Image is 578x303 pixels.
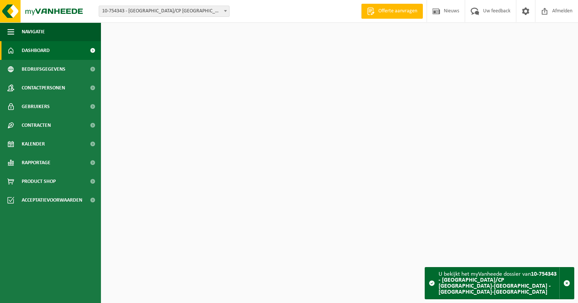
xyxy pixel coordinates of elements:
a: Offerte aanvragen [361,4,423,19]
span: Contracten [22,116,51,135]
span: Contactpersonen [22,79,65,97]
span: Acceptatievoorwaarden [22,191,82,209]
span: Navigatie [22,22,45,41]
span: Dashboard [22,41,50,60]
strong: 10-754343 - [GEOGRAPHIC_DATA]/CP [GEOGRAPHIC_DATA]-[GEOGRAPHIC_DATA] - [GEOGRAPHIC_DATA]-[GEOGRAP... [439,271,557,295]
span: 10-754343 - MIWA/CP NIEUWKERKEN-WAAS - NIEUWKERKEN-WAAS [99,6,230,17]
span: Product Shop [22,172,56,191]
span: Gebruikers [22,97,50,116]
span: Kalender [22,135,45,153]
span: 10-754343 - MIWA/CP NIEUWKERKEN-WAAS - NIEUWKERKEN-WAAS [99,6,229,16]
span: Offerte aanvragen [376,7,419,15]
div: U bekijkt het myVanheede dossier van [439,267,559,299]
span: Rapportage [22,153,50,172]
span: Bedrijfsgegevens [22,60,65,79]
